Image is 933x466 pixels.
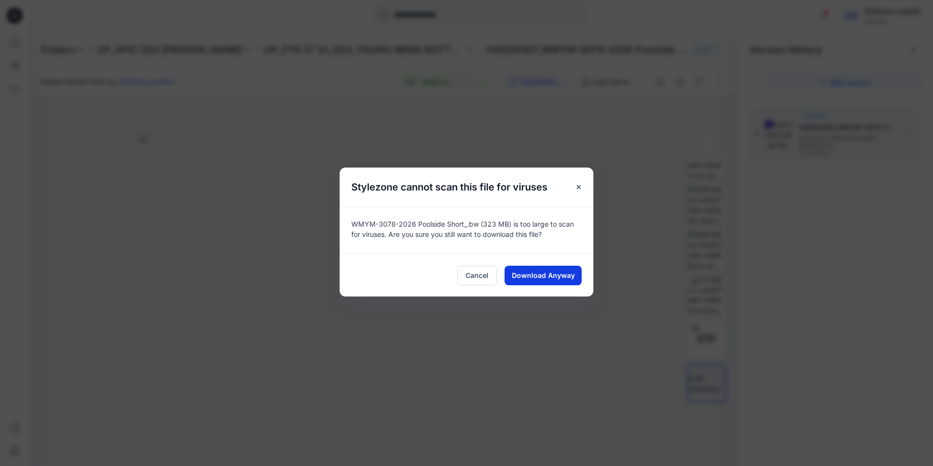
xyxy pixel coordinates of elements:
[340,168,559,207] h5: Stylezone cannot scan this file for viruses
[457,266,497,285] button: Cancel
[466,270,488,280] span: Cancel
[340,207,593,254] div: WMYM-3078-2026 Poolside Short_.bw (323 MB) is too large to scan for viruses. Are you sure you sti...
[570,178,588,196] button: Close
[505,266,582,285] button: Download Anyway
[512,270,575,280] span: Download Anyway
